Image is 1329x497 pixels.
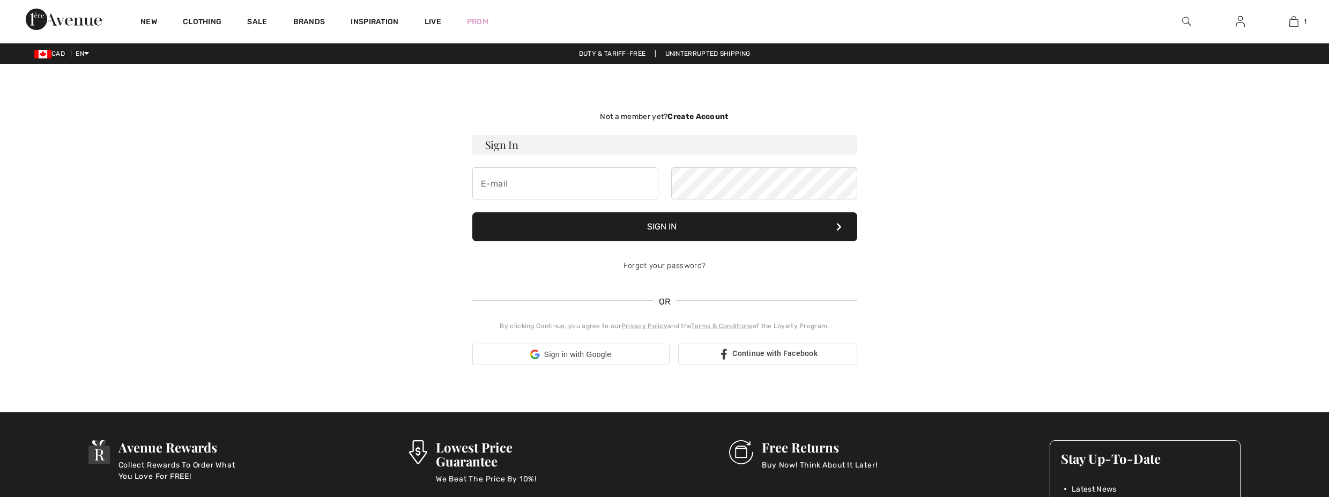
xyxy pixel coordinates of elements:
[729,440,753,464] img: Free Returns
[654,295,676,308] span: OR
[667,112,729,121] strong: Create Account
[762,459,877,481] p: Buy Now! Think About It Later!
[1289,15,1298,28] img: My Bag
[425,16,441,27] a: Live
[544,349,611,360] span: Sign in with Google
[472,167,658,199] input: E-mail
[623,261,706,270] a: Forgot your password?
[467,16,488,27] a: Prom
[472,321,857,331] div: By clicking Continue, you agree to our and the of the Loyalty Program.
[436,440,570,468] h3: Lowest Price Guarantee
[472,111,857,122] div: Not a member yet?
[436,473,570,495] p: We Beat The Price By 10%!
[1304,17,1306,26] span: 1
[34,50,69,57] span: CAD
[351,17,398,28] span: Inspiration
[293,17,325,28] a: Brands
[621,322,667,330] a: Privacy Policy
[472,344,670,365] div: Sign in with Google
[26,9,102,30] img: 1ère Avenue
[762,440,877,454] h3: Free Returns
[34,50,51,58] img: Canadian Dollar
[247,17,267,28] a: Sale
[1227,15,1253,28] a: Sign In
[140,17,157,28] a: New
[678,344,857,365] a: Continue with Facebook
[183,17,221,28] a: Clothing
[1061,451,1229,465] h3: Stay Up-To-Date
[1072,484,1116,495] span: Latest News
[472,135,857,154] h3: Sign In
[691,322,752,330] a: Terms & Conditions
[1182,15,1191,28] img: search the website
[409,440,427,464] img: Lowest Price Guarantee
[1267,15,1320,28] a: 1
[732,349,818,358] span: Continue with Facebook
[118,440,249,454] h3: Avenue Rewards
[1236,15,1245,28] img: My Info
[118,459,249,481] p: Collect Rewards To Order What You Love For FREE!
[472,212,857,241] button: Sign In
[88,440,110,464] img: Avenue Rewards
[76,50,89,57] span: EN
